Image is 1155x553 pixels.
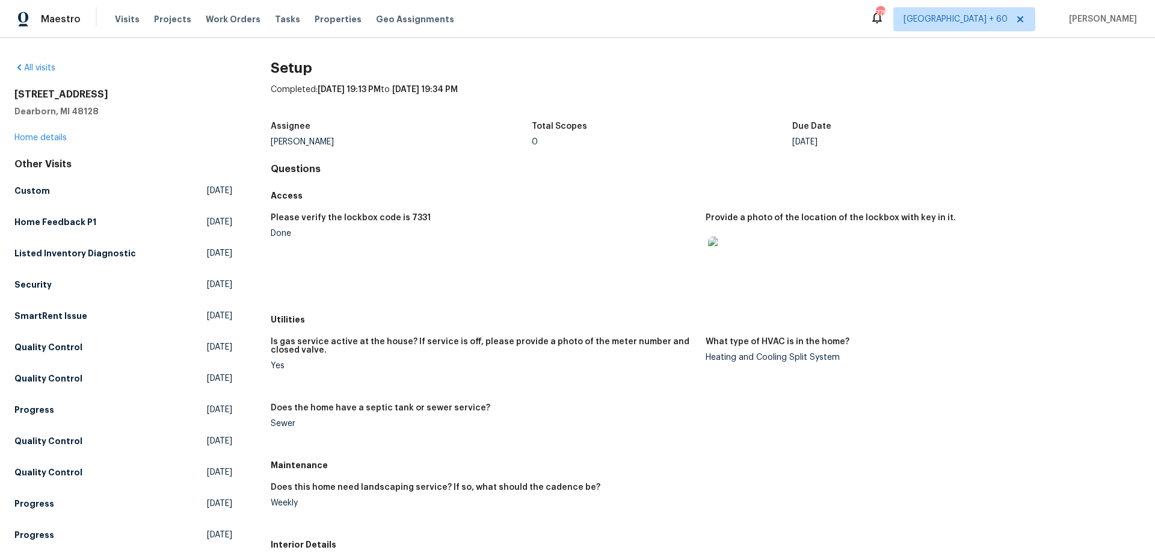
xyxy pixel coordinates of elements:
[14,529,54,541] h5: Progress
[271,163,1141,175] h4: Questions
[14,372,82,385] h5: Quality Control
[792,138,1053,146] div: [DATE]
[14,180,232,202] a: Custom[DATE]
[271,459,1141,471] h5: Maintenance
[532,138,793,146] div: 0
[14,64,55,72] a: All visits
[271,214,431,222] h5: Please verify the lockbox code is 7331
[275,15,300,23] span: Tasks
[876,7,884,19] div: 775
[14,134,67,142] a: Home details
[207,435,232,447] span: [DATE]
[271,419,696,428] div: Sewer
[271,338,696,354] h5: Is gas service active at the house? If service is off, please provide a photo of the meter number...
[14,524,232,546] a: Progress[DATE]
[14,341,82,353] h5: Quality Control
[706,338,849,346] h5: What type of HVAC is in the home?
[271,138,532,146] div: [PERSON_NAME]
[207,372,232,385] span: [DATE]
[271,314,1141,326] h5: Utilities
[392,85,458,94] span: [DATE] 19:34 PM
[206,13,260,25] span: Work Orders
[14,274,232,295] a: Security[DATE]
[14,243,232,264] a: Listed Inventory Diagnostic[DATE]
[14,404,54,416] h5: Progress
[207,466,232,478] span: [DATE]
[14,279,52,291] h5: Security
[904,13,1008,25] span: [GEOGRAPHIC_DATA] + 60
[14,498,54,510] h5: Progress
[14,305,232,327] a: SmartRent Issue[DATE]
[271,229,696,238] div: Done
[207,185,232,197] span: [DATE]
[271,404,490,412] h5: Does the home have a septic tank or sewer service?
[271,483,600,492] h5: Does this home need landscaping service? If so, what should the cadence be?
[271,362,696,370] div: Yes
[14,462,232,483] a: Quality Control[DATE]
[207,529,232,541] span: [DATE]
[14,493,232,514] a: Progress[DATE]
[532,122,587,131] h5: Total Scopes
[14,430,232,452] a: Quality Control[DATE]
[271,499,696,507] div: Weekly
[706,353,1131,362] div: Heating and Cooling Split System
[207,310,232,322] span: [DATE]
[207,341,232,353] span: [DATE]
[154,13,191,25] span: Projects
[207,216,232,228] span: [DATE]
[271,190,1141,202] h5: Access
[318,85,381,94] span: [DATE] 19:13 PM
[14,211,232,233] a: Home Feedback P1[DATE]
[14,185,50,197] h5: Custom
[376,13,454,25] span: Geo Assignments
[315,13,362,25] span: Properties
[14,435,82,447] h5: Quality Control
[271,122,310,131] h5: Assignee
[14,399,232,421] a: Progress[DATE]
[41,13,81,25] span: Maestro
[14,158,232,170] div: Other Visits
[792,122,831,131] h5: Due Date
[14,216,96,228] h5: Home Feedback P1
[14,310,87,322] h5: SmartRent Issue
[14,368,232,389] a: Quality Control[DATE]
[207,404,232,416] span: [DATE]
[14,105,232,117] h5: Dearborn, MI 48128
[207,498,232,510] span: [DATE]
[1064,13,1137,25] span: [PERSON_NAME]
[207,247,232,259] span: [DATE]
[115,13,140,25] span: Visits
[271,84,1141,115] div: Completed: to
[207,279,232,291] span: [DATE]
[14,466,82,478] h5: Quality Control
[271,539,1141,551] h5: Interior Details
[14,247,136,259] h5: Listed Inventory Diagnostic
[706,214,956,222] h5: Provide a photo of the location of the lockbox with key in it.
[14,88,232,100] h2: [STREET_ADDRESS]
[14,336,232,358] a: Quality Control[DATE]
[271,62,1141,74] h2: Setup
